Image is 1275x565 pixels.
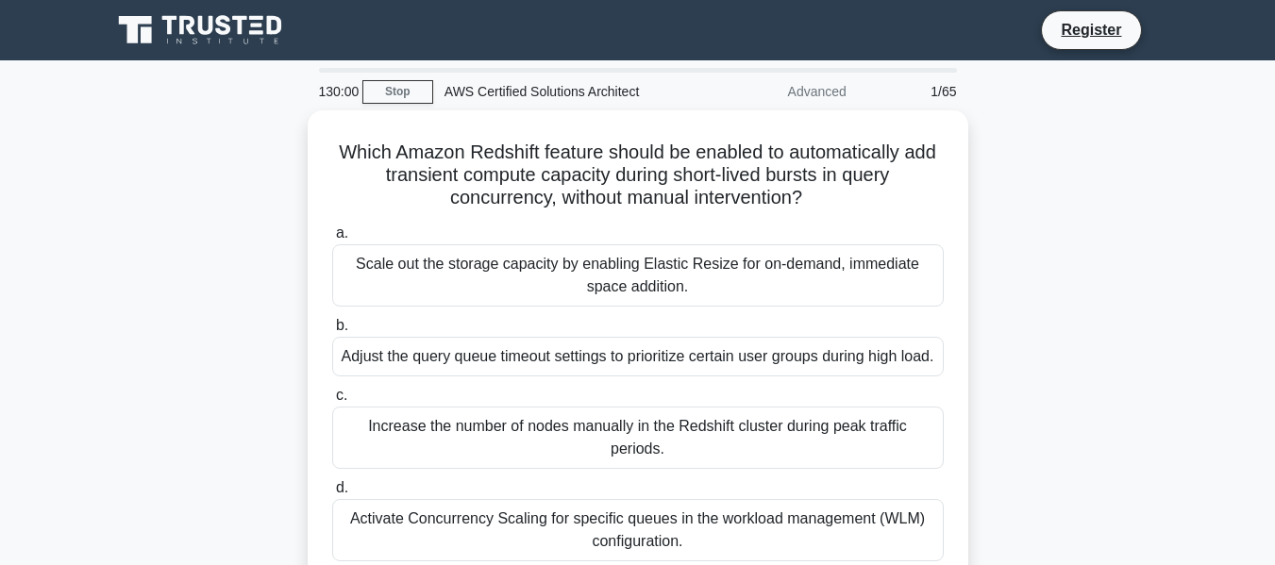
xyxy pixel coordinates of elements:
div: Increase the number of nodes manually in the Redshift cluster during peak traffic periods. [332,407,944,469]
a: Stop [362,80,433,104]
div: AWS Certified Solutions Architect [433,73,693,110]
span: b. [336,317,348,333]
div: Scale out the storage capacity by enabling Elastic Resize for on-demand, immediate space addition. [332,244,944,307]
div: 1/65 [858,73,968,110]
div: Adjust the query queue timeout settings to prioritize certain user groups during high load. [332,337,944,376]
div: 130:00 [308,73,362,110]
span: a. [336,224,348,241]
div: Activate Concurrency Scaling for specific queues in the workload management (WLM) configuration. [332,499,944,561]
a: Register [1049,18,1132,42]
span: c. [336,387,347,403]
span: d. [336,479,348,495]
div: Advanced [693,73,858,110]
h5: Which Amazon Redshift feature should be enabled to automatically add transient compute capacity d... [330,141,946,210]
